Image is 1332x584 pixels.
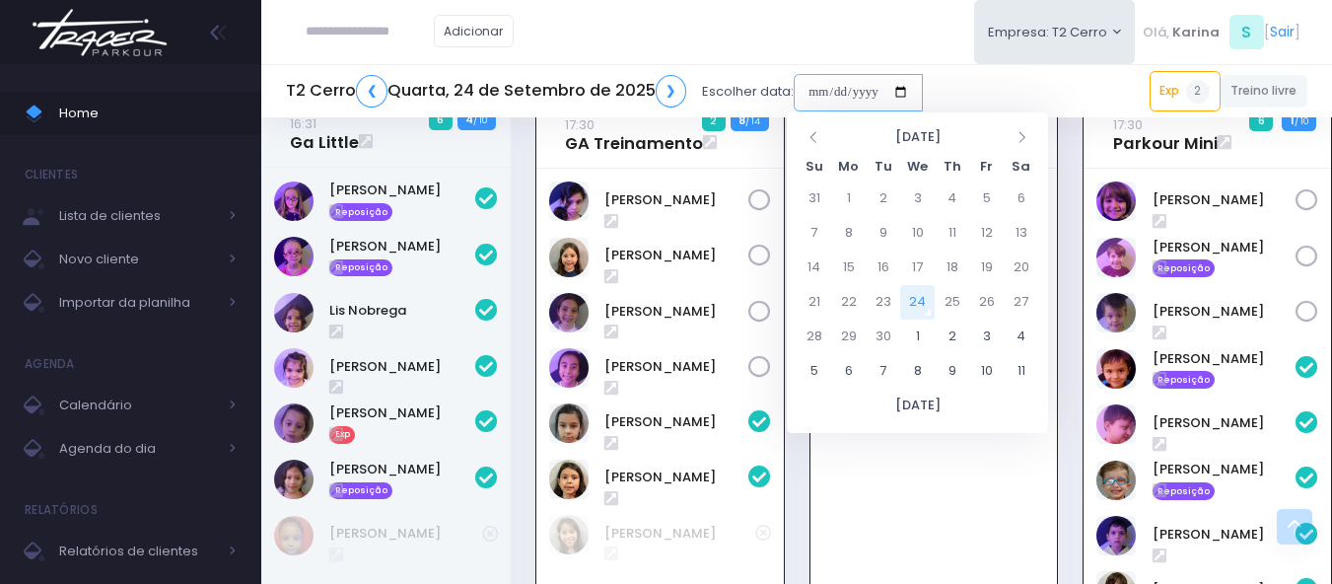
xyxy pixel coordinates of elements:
[797,320,831,354] td: 28
[797,251,831,285] td: 14
[465,111,473,127] strong: 4
[604,412,748,432] a: [PERSON_NAME]
[900,152,935,182] th: We
[59,101,237,126] span: Home
[604,302,748,322] a: [PERSON_NAME]
[1153,460,1297,479] a: [PERSON_NAME]
[1270,22,1295,42] a: Sair
[969,152,1004,182] th: Fr
[1172,23,1220,42] span: Karina
[969,320,1004,354] td: 3
[935,251,969,285] td: 18
[831,122,1004,152] th: [DATE]
[549,515,589,554] img: Catharina Morais Ablas
[1096,293,1136,332] img: Rafael Ferreira Brunetti
[797,285,831,320] td: 21
[274,237,314,276] img: Isabella Arouca
[1153,302,1297,322] a: [PERSON_NAME]
[329,203,392,221] span: Reposição
[1229,15,1264,49] span: S
[656,75,687,108] a: ❯
[329,301,475,321] a: Lis Nobrega
[738,112,745,128] strong: 8
[329,237,475,256] a: [PERSON_NAME]
[797,389,1038,423] th: [DATE]
[59,436,217,462] span: Agenda do dia
[866,285,900,320] td: 23
[329,460,475,479] a: [PERSON_NAME]
[935,320,969,354] td: 2
[274,516,314,555] img: Clara Pimenta Amaral
[831,152,866,182] th: Mo
[866,216,900,251] td: 9
[274,460,314,499] img: Victoria Orsi Doho
[1153,371,1216,389] span: Reposição
[290,113,359,153] a: 16:31Ga Little
[969,285,1004,320] td: 26
[1096,404,1136,444] img: Lucas Vidal
[356,75,387,108] a: ❮
[1004,251,1038,285] td: 20
[1143,23,1169,42] span: Olá,
[935,152,969,182] th: Th
[329,524,482,544] a: [PERSON_NAME]
[1153,190,1297,210] a: [PERSON_NAME]
[900,354,935,389] td: 8
[1004,182,1038,216] td: 6
[604,190,748,210] a: [PERSON_NAME]
[604,357,748,377] a: [PERSON_NAME]
[549,238,589,277] img: Elena Fuchs
[274,293,314,332] img: Lis Nobrega Gomes
[59,539,217,564] span: Relatórios de clientes
[25,490,98,530] h4: Relatórios
[565,115,595,134] small: 17:30
[1096,516,1136,555] img: Otávio Faria Adamo
[604,468,748,487] a: [PERSON_NAME]
[900,285,935,320] td: 24
[59,393,217,418] span: Calendário
[969,182,1004,216] td: 5
[1153,482,1216,500] span: Reposição
[866,354,900,389] td: 7
[900,251,935,285] td: 17
[549,182,589,221] img: Antonia marinho
[1221,75,1308,108] a: Treino livre
[969,216,1004,251] td: 12
[866,152,900,182] th: Tu
[969,354,1004,389] td: 10
[1004,285,1038,320] td: 27
[25,155,78,194] h4: Clientes
[329,482,392,500] span: Reposição
[329,357,475,377] a: [PERSON_NAME]
[1153,525,1297,545] a: [PERSON_NAME]
[866,251,900,285] td: 16
[900,182,935,216] td: 3
[1150,71,1221,110] a: Exp2
[935,182,969,216] td: 4
[831,182,866,216] td: 1
[935,285,969,320] td: 25
[1113,114,1218,154] a: 17:30Parkour Mini
[969,251,1004,285] td: 19
[831,354,866,389] td: 6
[797,216,831,251] td: 7
[1004,320,1038,354] td: 4
[1153,259,1216,277] span: Reposição
[604,246,748,265] a: [PERSON_NAME]
[702,109,726,131] span: 2
[935,216,969,251] td: 11
[935,354,969,389] td: 9
[831,320,866,354] td: 29
[1096,349,1136,389] img: Inácio Goulart Azevedo
[1295,115,1308,127] small: / 10
[59,203,217,229] span: Lista de clientes
[549,348,589,388] img: Marissa Razo Uno
[1186,80,1210,104] span: 2
[565,114,703,154] a: 17:30GA Treinamento
[286,75,686,108] h5: T2 Cerro Quarta, 24 de Setembro de 2025
[1096,238,1136,277] img: Pedro Peloso
[797,152,831,182] th: Su
[866,320,900,354] td: 30
[1096,182,1136,221] img: Matheus Fernandes da Silva
[549,460,589,499] img: Maya Fuchs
